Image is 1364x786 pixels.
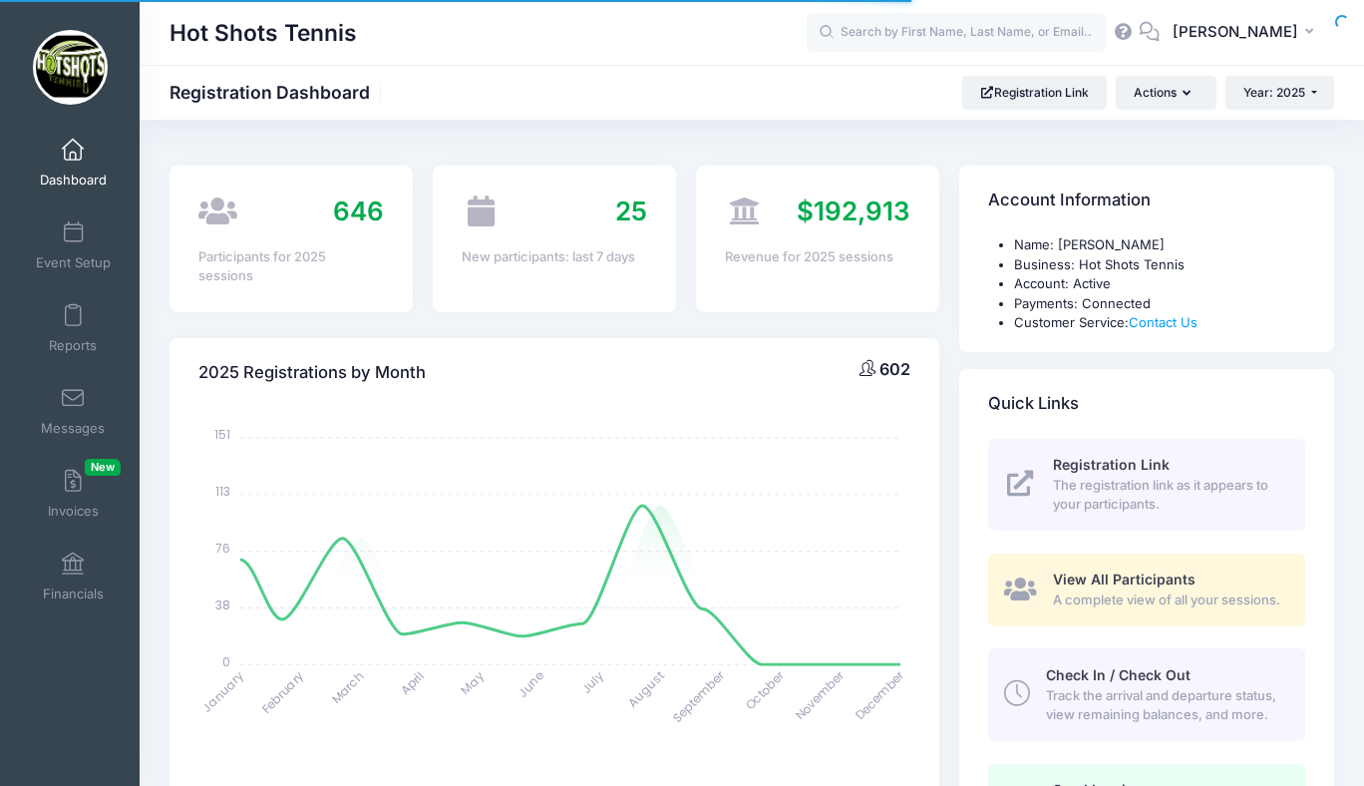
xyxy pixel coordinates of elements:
tspan: 0 [222,652,230,669]
a: Event Setup [26,210,121,280]
tspan: December [852,666,908,723]
span: Registration Link [1053,456,1170,473]
a: Registration Link The registration link as it appears to your participants. [988,439,1305,531]
tspan: 38 [215,595,230,612]
button: Actions [1116,76,1215,110]
h1: Registration Dashboard [170,82,387,103]
span: $192,913 [797,196,910,226]
li: Payments: Connected [1014,294,1305,314]
span: The registration link as it appears to your participants. [1053,476,1282,515]
a: Reports [26,293,121,363]
button: Year: 2025 [1225,76,1334,110]
tspan: 151 [214,426,230,443]
div: New participants: last 7 days [462,247,647,267]
h1: Hot Shots Tennis [170,10,357,56]
span: 646 [333,196,384,226]
tspan: February [258,667,307,716]
h4: 2025 Registrations by Month [198,344,426,401]
span: View All Participants [1053,571,1195,588]
span: Year: 2025 [1243,85,1305,100]
tspan: March [328,667,368,707]
a: View All Participants A complete view of all your sessions. [988,554,1305,626]
span: Messages [41,420,105,437]
h4: Account Information [988,173,1151,229]
li: Account: Active [1014,274,1305,294]
span: Reports [49,337,97,354]
li: Customer Service: [1014,313,1305,333]
tspan: 113 [215,483,230,500]
span: Invoices [48,503,99,520]
span: Financials [43,586,104,602]
span: Event Setup [36,254,111,271]
button: [PERSON_NAME] [1160,10,1334,56]
span: [PERSON_NAME] [1173,21,1298,43]
tspan: July [578,667,608,697]
tspan: January [199,667,248,716]
span: New [85,459,121,476]
span: 602 [879,359,910,379]
tspan: June [514,667,547,700]
tspan: September [669,666,728,725]
input: Search by First Name, Last Name, or Email... [807,13,1106,53]
li: Name: [PERSON_NAME] [1014,235,1305,255]
div: Revenue for 2025 sessions [725,247,910,267]
tspan: November [792,666,849,723]
li: Business: Hot Shots Tennis [1014,255,1305,275]
img: Hot Shots Tennis [33,30,108,105]
tspan: April [397,667,427,697]
a: InvoicesNew [26,459,121,529]
tspan: May [458,667,488,697]
a: Check In / Check Out Track the arrival and departure status, view remaining balances, and more. [988,648,1305,740]
tspan: October [742,666,789,713]
a: Registration Link [962,76,1107,110]
div: Participants for 2025 sessions [198,247,384,286]
h4: Quick Links [988,375,1079,432]
span: Check In / Check Out [1046,666,1191,683]
span: A complete view of all your sessions. [1053,590,1282,610]
span: Track the arrival and departure status, view remaining balances, and more. [1046,686,1282,725]
tspan: 76 [215,540,230,557]
span: 25 [615,196,647,226]
span: Dashboard [40,172,107,189]
a: Contact Us [1129,314,1197,330]
tspan: August [624,667,667,710]
a: Financials [26,542,121,611]
a: Dashboard [26,128,121,197]
a: Messages [26,376,121,446]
